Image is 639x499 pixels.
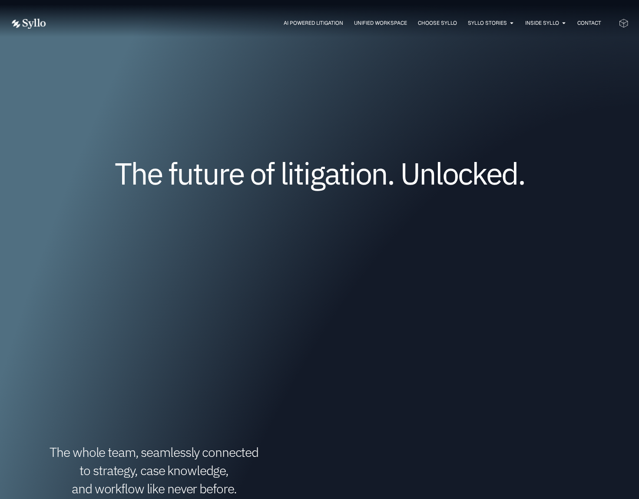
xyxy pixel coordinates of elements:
div: Menu Toggle [63,19,601,27]
a: Inside Syllo [525,19,559,27]
h1: The future of litigation. Unlocked. [63,159,576,188]
a: AI Powered Litigation [284,19,343,27]
h1: The whole team, seamlessly connected to strategy, case knowledge, and workflow like never before. [10,443,298,498]
a: Choose Syllo [418,19,457,27]
nav: Menu [63,19,601,27]
a: Unified Workspace [354,19,407,27]
img: white logo [10,18,46,29]
a: Syllo Stories [468,19,507,27]
a: Contact [577,19,601,27]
